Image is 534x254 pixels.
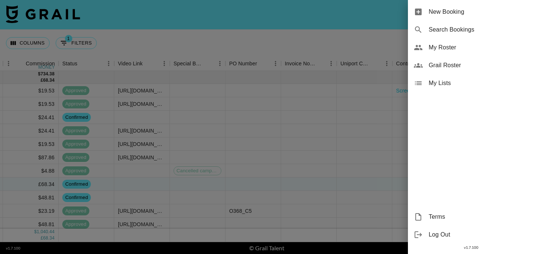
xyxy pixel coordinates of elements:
[408,56,534,74] div: Grail Roster
[408,226,534,244] div: Log Out
[429,25,528,34] span: Search Bookings
[408,21,534,39] div: Search Bookings
[408,3,534,21] div: New Booking
[408,39,534,56] div: My Roster
[408,208,534,226] div: Terms
[408,74,534,92] div: My Lists
[429,230,528,239] span: Log Out
[429,7,528,16] span: New Booking
[429,212,528,221] span: Terms
[429,61,528,70] span: Grail Roster
[408,244,534,251] div: v 1.7.100
[429,43,528,52] span: My Roster
[429,79,528,88] span: My Lists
